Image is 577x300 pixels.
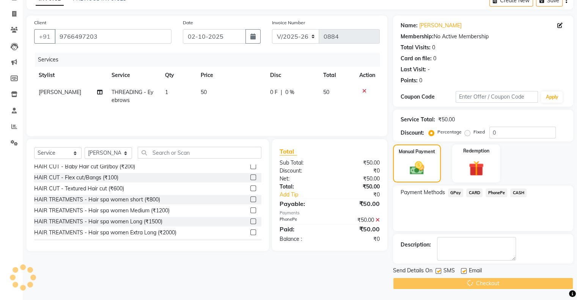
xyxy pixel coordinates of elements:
[274,159,330,167] div: Sub Total:
[270,88,278,96] span: 0 F
[419,22,462,30] a: [PERSON_NAME]
[330,235,385,243] div: ₹0
[401,93,456,101] div: Coupon Code
[355,67,380,84] th: Action
[196,67,266,84] th: Price
[138,147,261,159] input: Search or Scan
[274,191,339,199] a: Add Tip
[330,225,385,234] div: ₹50.00
[183,19,193,26] label: Date
[112,89,153,104] span: THREADING - Eyebrows
[330,183,385,191] div: ₹50.00
[272,19,305,26] label: Invoice Number
[35,53,385,67] div: Services
[285,88,294,96] span: 0 %
[428,66,430,74] div: -
[280,210,380,216] div: Payments
[486,188,507,197] span: PhonePe
[160,67,196,84] th: Qty
[280,148,297,155] span: Total
[437,129,462,135] label: Percentage
[34,196,160,204] div: HAIR TREATMENTS - Hair spa women short (₹800)
[433,55,436,63] div: 0
[401,66,426,74] div: Last Visit:
[274,167,330,175] div: Discount:
[419,77,422,85] div: 0
[34,29,55,44] button: +91
[323,89,329,96] span: 50
[34,218,162,226] div: HAIR TREATMENTS - Hair spa women Long (₹1500)
[401,55,432,63] div: Card on file:
[319,67,355,84] th: Total
[55,29,171,44] input: Search by Name/Mobile/Email/Code
[448,188,464,197] span: GPay
[266,67,319,84] th: Disc
[34,185,124,193] div: HAIR CUT - Textured Hair cut (₹600)
[274,225,330,234] div: Paid:
[401,22,418,30] div: Name:
[339,191,385,199] div: ₹0
[401,44,431,52] div: Total Visits:
[401,33,566,41] div: No Active Membership
[34,207,170,215] div: HAIR TREATMENTS - Hair spa women Medium (₹1200)
[34,163,135,171] div: HAIR CUT - Baby Hair cut Girl/boy (₹200)
[201,89,207,96] span: 50
[510,188,527,197] span: CASH
[401,116,435,124] div: Service Total:
[274,199,330,208] div: Payable:
[469,267,482,276] span: Email
[107,67,160,84] th: Service
[401,188,445,196] span: Payment Methods
[405,160,429,176] img: _cash.svg
[274,175,330,183] div: Net:
[401,129,424,137] div: Discount:
[274,235,330,243] div: Balance :
[463,148,489,154] label: Redemption
[330,159,385,167] div: ₹50.00
[438,116,455,124] div: ₹50.00
[34,19,46,26] label: Client
[274,216,330,224] div: PhonePe
[399,148,435,155] label: Manual Payment
[34,174,118,182] div: HAIR CUT - Flex cut/Bangs (₹100)
[432,44,435,52] div: 0
[401,77,418,85] div: Points:
[466,188,483,197] span: CARD
[281,88,282,96] span: |
[330,175,385,183] div: ₹50.00
[456,91,538,103] input: Enter Offer / Coupon Code
[34,229,176,237] div: HAIR TREATMENTS - Hair spa women Extra Long (₹2000)
[330,199,385,208] div: ₹50.00
[393,267,432,276] span: Send Details On
[34,240,189,248] div: HAIR TREATMENTS - Anti-Dandruff Treatment women (₹1800)
[443,267,455,276] span: SMS
[401,33,434,41] div: Membership:
[165,89,168,96] span: 1
[274,183,330,191] div: Total:
[464,159,489,178] img: _gift.svg
[34,67,107,84] th: Stylist
[473,129,485,135] label: Fixed
[401,241,431,249] div: Description:
[541,91,563,103] button: Apply
[330,216,385,224] div: ₹50.00
[39,89,81,96] span: [PERSON_NAME]
[330,167,385,175] div: ₹0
